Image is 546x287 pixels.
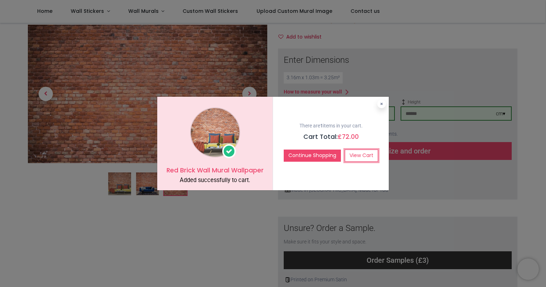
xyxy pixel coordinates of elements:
[345,150,378,162] a: View Cart
[278,122,383,130] p: There are items in your cart.
[278,132,383,141] h5: Cart Total:
[163,166,267,175] h5: Red Brick Wall Mural Wallpaper
[342,132,359,141] span: 72.00
[338,132,359,141] span: £
[284,150,341,162] button: Continue Shopping
[320,123,323,129] b: 1
[163,176,267,185] div: Added successfully to cart.
[190,107,240,157] img: image_1024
